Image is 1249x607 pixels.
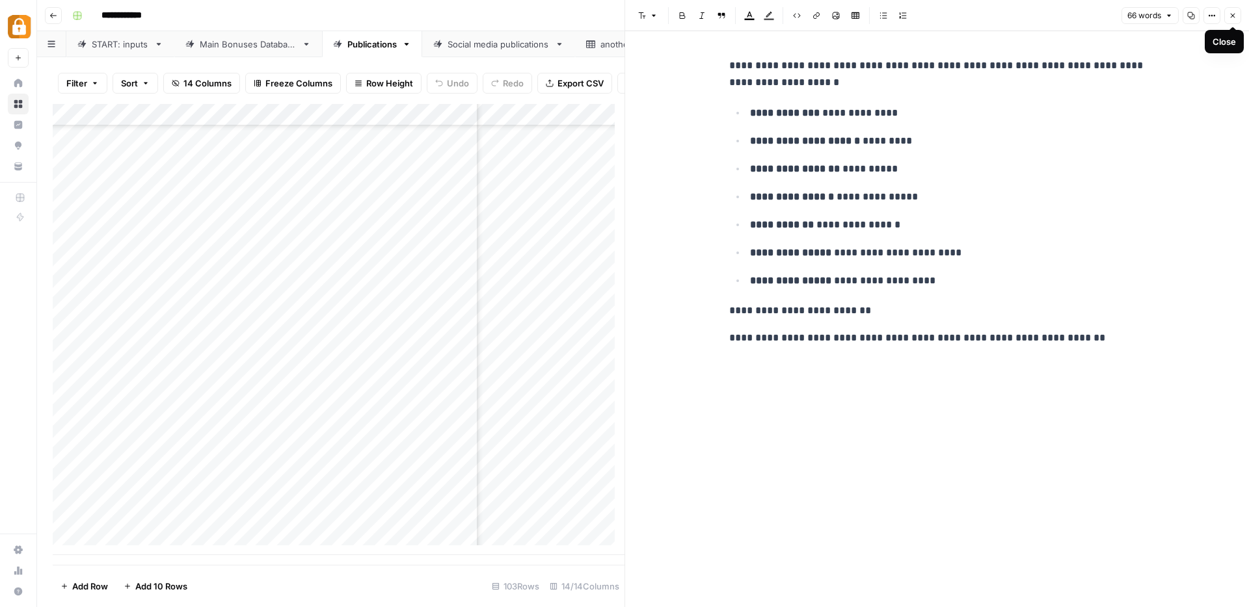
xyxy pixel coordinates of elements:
a: another grid: extracted sources [575,31,755,57]
span: Redo [503,77,524,90]
span: Add 10 Rows [135,580,187,593]
a: Settings [8,539,29,560]
button: Add 10 Rows [116,576,195,597]
button: Add Row [53,576,116,597]
div: 103 Rows [487,576,544,597]
button: Row Height [346,73,422,94]
div: Main Bonuses Database [200,38,297,51]
button: Redo [483,73,532,94]
span: Filter [66,77,87,90]
a: Browse [8,94,29,114]
span: Undo [447,77,469,90]
a: Insights [8,114,29,135]
div: Close [1213,35,1236,48]
button: Export CSV [537,73,612,94]
div: Social media publications [448,38,550,51]
span: Export CSV [557,77,604,90]
button: Freeze Columns [245,73,341,94]
button: Undo [427,73,477,94]
button: Filter [58,73,107,94]
button: Workspace: Adzz [8,10,29,43]
a: START: inputs [66,31,174,57]
a: Social media publications [422,31,575,57]
span: Sort [121,77,138,90]
a: Publications [322,31,422,57]
span: 66 words [1127,10,1161,21]
a: Your Data [8,156,29,177]
button: Sort [113,73,158,94]
a: Main Bonuses Database [174,31,322,57]
div: START: inputs [92,38,149,51]
a: Usage [8,560,29,581]
span: Row Height [366,77,413,90]
span: Add Row [72,580,108,593]
a: Home [8,73,29,94]
span: 14 Columns [183,77,232,90]
div: 14/14 Columns [544,576,624,597]
span: Freeze Columns [265,77,332,90]
div: another grid: extracted sources [600,38,729,51]
button: Help + Support [8,581,29,602]
button: 14 Columns [163,73,240,94]
a: Opportunities [8,135,29,156]
div: Publications [347,38,397,51]
button: 66 words [1121,7,1179,24]
img: Adzz Logo [8,15,31,38]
